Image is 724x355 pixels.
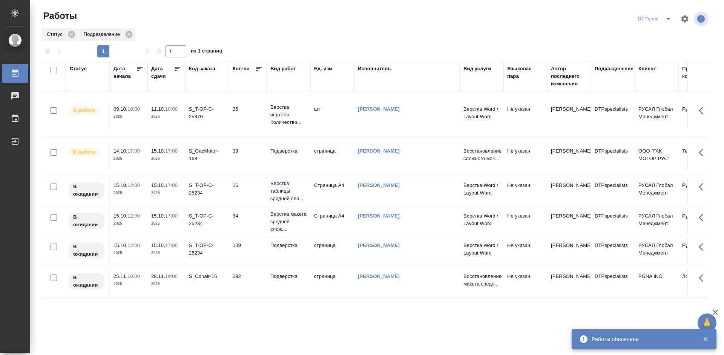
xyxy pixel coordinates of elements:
[73,183,100,198] p: В ожидании
[84,31,123,38] p: Подразделение
[310,269,354,295] td: страница
[229,238,267,264] td: 109
[310,178,354,204] td: Страница А4
[701,315,713,331] span: 🙏
[151,65,174,80] div: Дата сдачи
[678,269,722,295] td: Локализация
[151,182,165,188] p: 15.10,
[189,212,225,227] div: S_T-OP-C-25234
[638,105,675,120] p: РУСАЛ Глобал Менеджмент
[678,144,722,170] td: Технический
[68,105,105,116] div: Исполнитель выполняет работу
[698,336,713,343] button: Закрыть
[270,242,307,249] p: Подверстка
[310,208,354,235] td: Страница А4
[676,10,694,28] span: Настроить таблицу
[79,29,135,41] div: Подразделение
[547,208,591,235] td: [PERSON_NAME]
[151,155,181,162] p: 2025
[638,182,675,197] p: РУСАЛ Глобал Менеджмент
[68,212,105,230] div: Исполнитель назначен, приступать к работе пока рано
[127,273,140,279] p: 10:00
[678,178,722,204] td: Русал
[151,189,181,197] p: 2025
[189,105,225,120] div: S_T-OP-C-25370
[310,144,354,170] td: страница
[463,273,500,288] p: Восстановление макета средн...
[358,106,400,112] a: [PERSON_NAME]
[698,313,716,332] button: 🙏
[270,273,307,280] p: Подверстка
[694,12,710,26] span: Посмотреть информацию
[151,280,181,288] p: 2025
[114,106,127,112] p: 09.10,
[591,178,635,204] td: DTPspecialists
[507,65,543,80] div: Языковая пара
[678,208,722,235] td: Русал
[503,208,547,235] td: Не указан
[463,212,500,227] p: Верстка Word / Layout Word
[595,65,633,73] div: Подразделение
[127,182,140,188] p: 12:00
[358,182,400,188] a: [PERSON_NAME]
[127,106,140,112] p: 10:00
[463,65,491,73] div: Вид услуги
[358,273,400,279] a: [PERSON_NAME]
[151,113,181,120] p: 2025
[114,242,127,248] p: 15.10,
[151,213,165,219] p: 15.10,
[165,106,178,112] p: 10:00
[114,65,136,80] div: Дата начала
[73,274,100,289] p: В ожидании
[358,242,400,248] a: [PERSON_NAME]
[189,65,215,73] div: Код заказа
[694,269,712,287] button: Здесь прячутся важные кнопки
[229,144,267,170] td: 39
[463,242,500,257] p: Верстка Word / Layout Word
[591,269,635,295] td: DTPspecialists
[358,213,400,219] a: [PERSON_NAME]
[270,147,307,155] p: Подверстка
[463,105,500,120] p: Верстка Word / Layout Word
[358,65,391,73] div: Исполнитель
[73,148,95,156] p: В работе
[547,238,591,264] td: [PERSON_NAME]
[189,273,225,280] div: S_Conair-16
[591,144,635,170] td: DTPspecialists
[591,208,635,235] td: DTPspecialists
[114,148,127,154] p: 14.10,
[638,273,675,280] p: PGNA INC
[503,238,547,264] td: Не указан
[114,155,144,162] p: 2025
[547,102,591,128] td: [PERSON_NAME]
[70,65,87,73] div: Статус
[73,243,100,258] p: В ожидании
[114,280,144,288] p: 2025
[73,213,100,228] p: В ожидании
[127,213,140,219] p: 12:00
[151,249,181,257] p: 2025
[547,178,591,204] td: [PERSON_NAME]
[73,106,95,114] p: В работе
[358,148,400,154] a: [PERSON_NAME]
[591,238,635,264] td: DTPspecialists
[114,220,144,227] p: 2025
[463,182,500,197] p: Верстка Word / Layout Word
[547,269,591,295] td: [PERSON_NAME]
[463,147,500,162] p: Восстановление сложного мак...
[682,65,718,80] div: Проектная команда
[592,335,691,343] div: Работы обновлены
[591,102,635,128] td: DTPspecialists
[678,102,722,128] td: Русал
[165,242,178,248] p: 17:00
[127,148,140,154] p: 17:00
[638,147,675,162] p: ООО "ГАК МОТОР РУС"
[127,242,140,248] p: 12:00
[638,242,675,257] p: РУСАЛ Глобал Менеджмент
[503,269,547,295] td: Не указан
[114,182,127,188] p: 15.10,
[694,238,712,256] button: Здесь прячутся важные кнопки
[165,182,178,188] p: 17:00
[270,180,307,202] p: Верстка таблицы средней сло...
[638,65,656,73] div: Клиент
